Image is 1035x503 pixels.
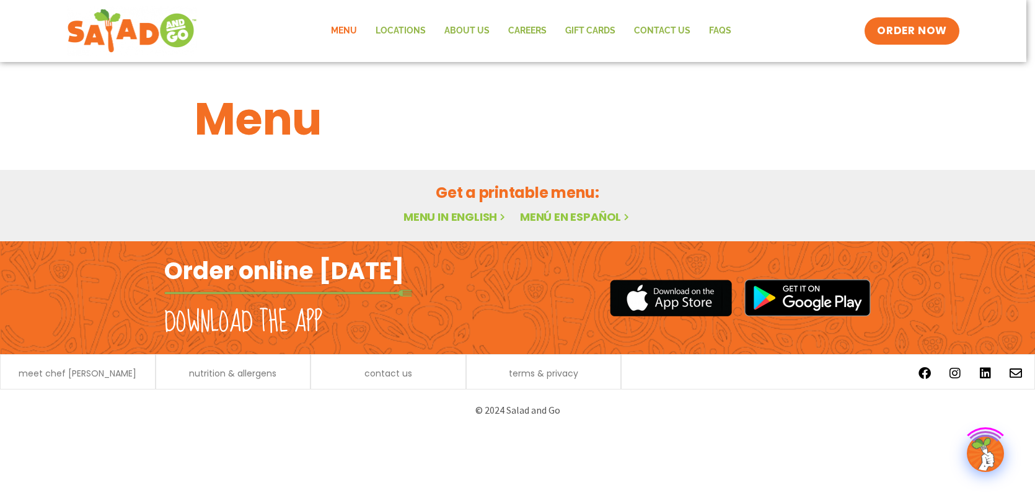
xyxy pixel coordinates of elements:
h2: Download the app [164,305,322,340]
nav: Menu [322,17,741,45]
a: Menu in English [403,209,508,225]
a: Menu [322,17,366,45]
a: Careers [499,17,556,45]
a: terms & privacy [509,369,578,378]
img: fork [164,290,412,296]
h2: Order online [DATE] [164,256,404,286]
img: new-SAG-logo-768×292 [67,6,198,56]
img: appstore [610,278,732,318]
a: contact us [364,369,412,378]
a: nutrition & allergens [189,369,276,378]
a: ORDER NOW [865,17,959,45]
span: ORDER NOW [877,24,946,38]
p: © 2024 Salad and Go [170,402,865,419]
a: Menú en español [520,209,632,225]
h2: Get a printable menu: [195,182,840,203]
a: Contact Us [625,17,700,45]
img: google_play [744,279,871,316]
a: Locations [366,17,435,45]
a: FAQs [700,17,741,45]
a: meet chef [PERSON_NAME] [19,369,136,378]
a: GIFT CARDS [556,17,625,45]
h1: Menu [195,86,840,153]
a: About Us [435,17,499,45]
